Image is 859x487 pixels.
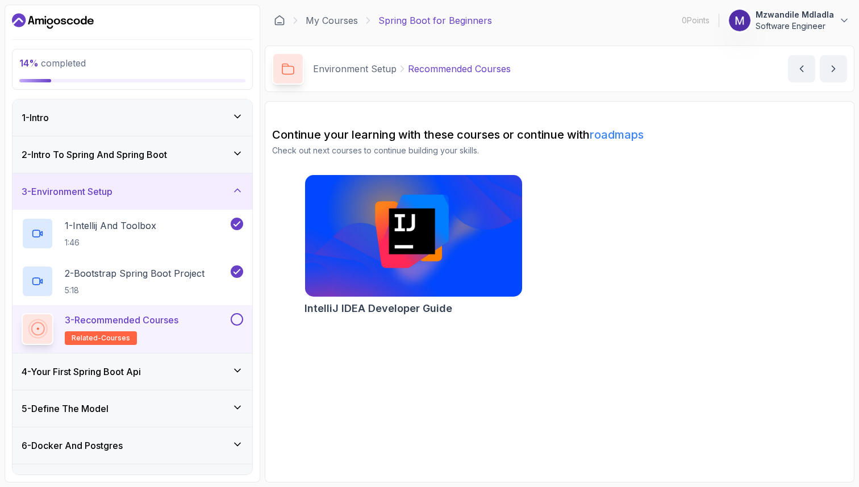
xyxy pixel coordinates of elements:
button: next content [820,55,847,82]
h2: Continue your learning with these courses or continue with [272,127,847,143]
h3: 1 - Intro [22,111,49,124]
button: 1-Intellij And Toolbox1:46 [22,218,243,249]
p: Spring Boot for Beginners [378,14,492,27]
p: 5:18 [65,285,205,296]
p: 3 - Recommended Courses [65,313,178,327]
img: IntelliJ IDEA Developer Guide card [305,175,522,297]
h3: 2 - Intro To Spring And Spring Boot [22,148,167,161]
button: user profile imageMzwandile MdladlaSoftware Engineer [728,9,850,32]
h3: 3 - Environment Setup [22,185,112,198]
button: 3-Recommended Coursesrelated-courses [22,313,243,345]
p: 1 - Intellij And Toolbox [65,219,156,232]
button: 2-Bootstrap Spring Boot Project5:18 [22,265,243,297]
p: Environment Setup [313,62,397,76]
p: 2 - Bootstrap Spring Boot Project [65,267,205,280]
p: Check out next courses to continue building your skills. [272,145,847,156]
p: Recommended Courses [408,62,511,76]
button: 3-Environment Setup [12,173,252,210]
h3: 4 - Your First Spring Boot Api [22,365,141,378]
button: 4-Your First Spring Boot Api [12,353,252,390]
button: 6-Docker And Postgres [12,427,252,464]
a: roadmaps [590,128,644,141]
a: Dashboard [12,12,94,30]
a: IntelliJ IDEA Developer Guide cardIntelliJ IDEA Developer Guide [305,174,523,317]
span: 14 % [19,57,39,69]
button: 2-Intro To Spring And Spring Boot [12,136,252,173]
img: user profile image [729,10,750,31]
a: My Courses [306,14,358,27]
p: Mzwandile Mdladla [756,9,834,20]
button: previous content [788,55,815,82]
h2: IntelliJ IDEA Developer Guide [305,301,452,317]
h3: 6 - Docker And Postgres [22,439,123,452]
h3: 5 - Define The Model [22,402,109,415]
p: 1:46 [65,237,156,248]
a: Dashboard [274,15,285,26]
button: 1-Intro [12,99,252,136]
button: 5-Define The Model [12,390,252,427]
p: 0 Points [682,15,710,26]
p: Software Engineer [756,20,834,32]
span: completed [19,57,86,69]
span: related-courses [72,334,130,343]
